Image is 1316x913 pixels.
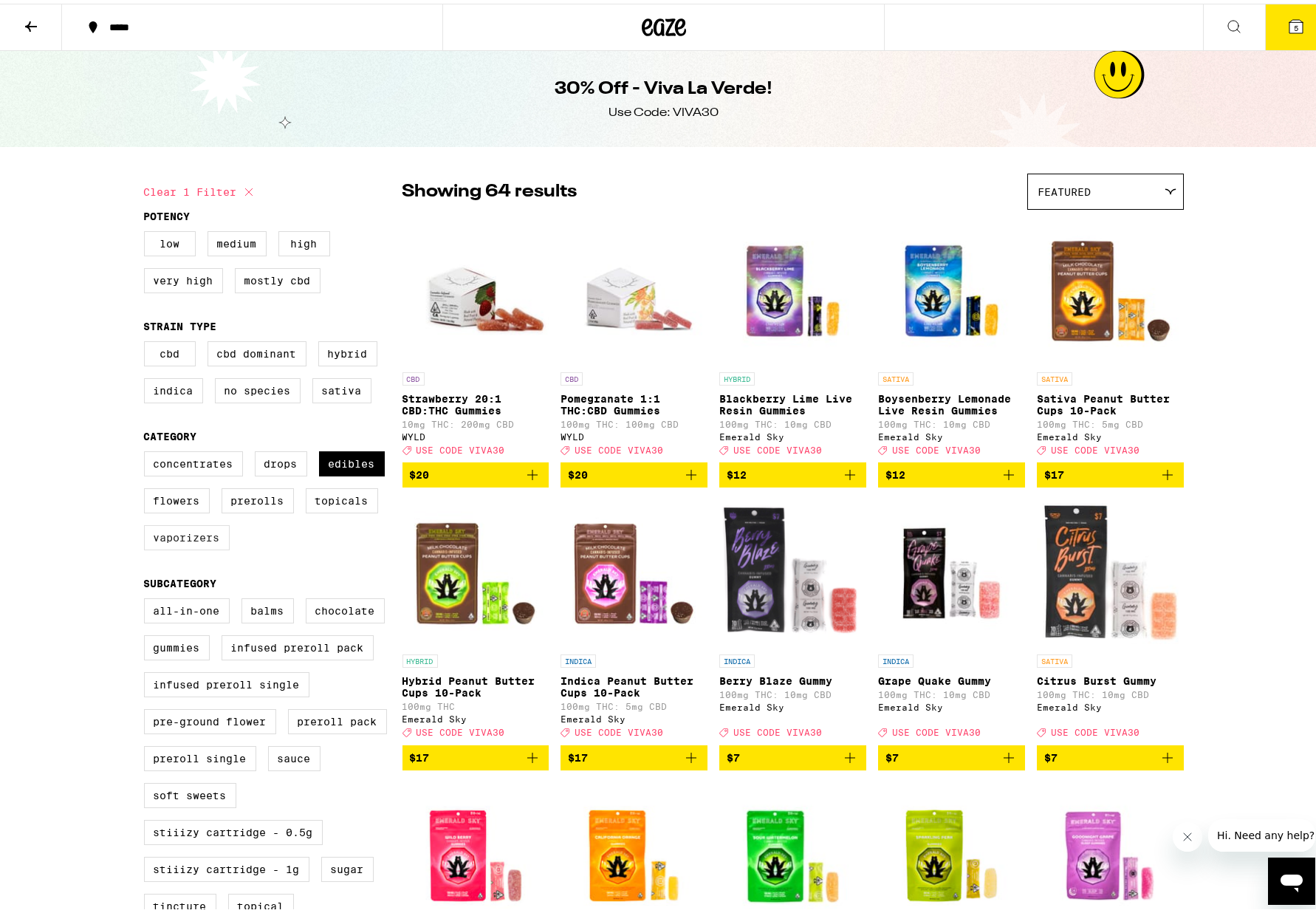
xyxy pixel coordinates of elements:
label: Topicals [306,485,378,510]
p: Grape Quake Gummy [878,671,1025,683]
p: Berry Blaze Gummy [719,671,866,683]
label: Chocolate [306,595,385,620]
button: Add to bag [878,742,1025,767]
h1: 30% Off - Viva La Verde! [555,73,772,98]
button: Add to bag [1037,742,1184,767]
p: CBD [402,369,425,382]
p: Citrus Burst Gummy [1037,671,1184,683]
p: Indica Peanut Butter Cups 10-Pack [561,671,707,695]
p: Strawberry 20:1 CBD:THC Gummies [402,389,549,413]
label: Prerolls [222,485,294,510]
button: Add to bag [561,742,707,767]
div: Emerald Sky [402,711,549,720]
label: Edibles [319,448,385,473]
span: USE CODE VIVA30 [733,725,822,734]
button: Add to bag [402,742,549,767]
span: USE CODE VIVA30 [1051,442,1139,451]
button: Clear 1 filter [144,170,258,207]
p: 100mg THC: 10mg CBD [1037,686,1184,696]
legend: Strain Type [144,317,217,329]
label: CBD [144,338,196,363]
p: 10mg THC: 200mg CBD [402,416,549,425]
p: Blackberry Lime Live Resin Gummies [719,389,866,413]
label: Flowers [144,485,210,510]
div: WYLD [402,428,549,438]
img: WYLD - Pomegranate 1:1 THC:CBD Gummies [561,213,707,361]
label: Infused Preroll Single [144,668,309,694]
label: Drops [255,448,307,473]
button: Add to bag [719,742,866,767]
p: INDICA [561,651,596,664]
p: 100mg THC: 10mg CBD [719,416,866,425]
img: WYLD - Strawberry 20:1 CBD:THC Gummies [402,213,549,361]
p: 100mg THC: 5mg CBD [561,698,707,708]
p: HYBRID [402,651,438,664]
span: $17 [1044,465,1064,477]
p: Sativa Peanut Butter Cups 10-Pack [1037,389,1184,413]
img: Emerald Sky - Citrus Burst Gummy [1037,496,1184,643]
span: $7 [885,748,899,760]
div: Emerald Sky [878,699,1025,708]
p: 100mg THC: 10mg CBD [878,686,1025,696]
label: Indica [144,375,203,400]
p: Pomegranate 1:1 THC:CBD Gummies [561,389,707,413]
label: Infused Preroll Pack [222,632,374,657]
label: STIIIZY Cartridge - 1g [144,853,309,878]
iframe: Button to launch messaging window [1268,854,1315,901]
span: 5 [1294,20,1298,29]
span: $7 [1044,748,1058,760]
p: 100mg THC: 10mg CBD [878,416,1025,425]
img: Emerald Sky - Berry Blaze Gummy [719,496,866,643]
span: $7 [727,748,740,760]
legend: Potency [144,207,191,219]
p: 100mg THC [402,698,549,708]
span: USE CODE VIVA30 [733,442,822,451]
div: WYLD [561,428,707,438]
div: Emerald Sky [561,711,707,720]
p: INDICA [719,651,755,664]
a: Open page for Sativa Peanut Butter Cups 10-Pack from Emerald Sky [1037,213,1184,459]
label: All-In-One [144,595,230,620]
button: Add to bag [561,459,707,484]
label: No Species [215,375,301,400]
a: Open page for Grape Quake Gummy from Emerald Sky [878,496,1025,741]
label: Balms [241,595,294,620]
span: $20 [568,465,588,477]
img: Emerald Sky - Hybrid Peanut Butter Cups 10-Pack [402,496,549,643]
div: Emerald Sky [719,699,866,708]
div: Emerald Sky [1037,428,1184,438]
p: 100mg THC: 10mg CBD [719,686,866,696]
p: 100mg THC: 5mg CBD [1037,416,1184,425]
label: Mostly CBD [235,264,321,290]
p: CBD [561,369,583,382]
div: Emerald Sky [719,428,866,438]
label: Hybrid [318,338,377,363]
a: Open page for Blackberry Lime Live Resin Gummies from Emerald Sky [719,213,866,459]
a: Open page for Citrus Burst Gummy from Emerald Sky [1037,496,1184,741]
a: Open page for Berry Blaze Gummy from Emerald Sky [719,496,866,741]
p: SATIVA [1037,651,1072,664]
label: Sativa [312,375,371,400]
img: Emerald Sky - Sativa Peanut Butter Cups 10-Pack [1037,213,1184,361]
p: Showing 64 results [402,176,578,201]
label: Preroll Single [144,742,256,767]
img: Emerald Sky - Boysenberry Lemonade Live Resin Gummies [878,213,1025,361]
img: Emerald Sky - Grape Quake Gummy [878,496,1025,643]
img: Emerald Sky - Indica Peanut Butter Cups 10-Pack [561,496,707,643]
legend: Category [144,427,197,439]
span: USE CODE VIVA30 [1051,725,1139,734]
p: Hybrid Peanut Butter Cups 10-Pack [402,671,549,695]
iframe: Message from company [1208,815,1315,848]
button: Add to bag [719,459,866,484]
span: USE CODE VIVA30 [892,442,981,451]
div: Emerald Sky [878,428,1025,438]
legend: Subcategory [144,574,217,586]
span: USE CODE VIVA30 [575,725,663,734]
label: Sugar [321,853,374,878]
label: Low [144,228,196,253]
p: 100mg THC: 100mg CBD [561,416,707,425]
label: Pre-ground Flower [144,705,276,731]
label: Sauce [268,742,321,767]
span: $17 [410,748,430,760]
